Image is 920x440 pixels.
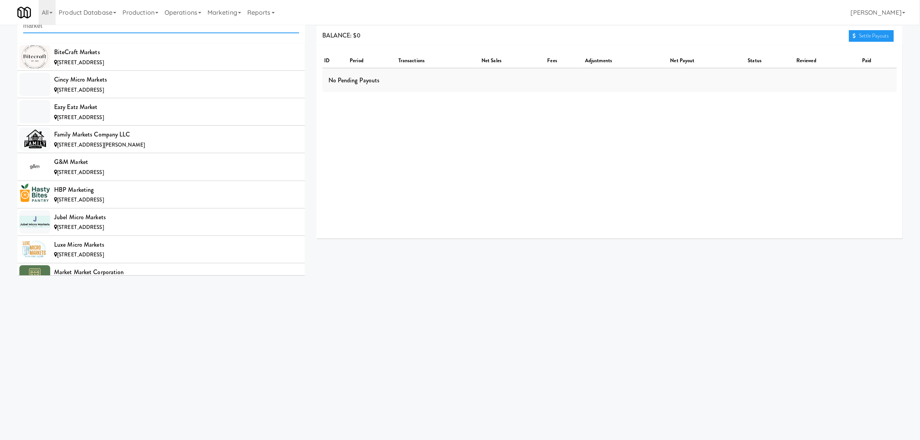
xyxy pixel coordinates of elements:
[17,126,305,153] li: Family Markets Company LLC[STREET_ADDRESS][PERSON_NAME]
[17,181,305,208] li: HBP Marketing[STREET_ADDRESS]
[54,101,299,113] div: Eazy Eatz Market
[322,68,897,92] div: No Pending Payouts
[57,86,104,94] span: [STREET_ADDRESS]
[54,129,299,140] div: Family Markets Company LLC
[17,43,305,71] li: BiteCraft Markets[STREET_ADDRESS]
[54,211,299,223] div: Jubel Micro Markets
[546,54,583,68] th: fees
[57,141,145,148] span: [STREET_ADDRESS][PERSON_NAME]
[54,184,299,196] div: HBP Marketing
[57,223,104,231] span: [STREET_ADDRESS]
[746,54,794,68] th: status
[668,54,746,68] th: net payout
[17,208,305,236] li: Jubel Micro Markets[STREET_ADDRESS]
[17,236,305,263] li: Luxe Micro Markets[STREET_ADDRESS]
[57,59,104,66] span: [STREET_ADDRESS]
[322,54,348,68] th: ID
[322,31,361,40] span: BALANCE: $0
[480,54,545,68] th: net sales
[860,54,897,68] th: paid
[396,54,480,68] th: transactions
[54,156,299,168] div: G&M Market
[54,46,299,58] div: BiteCraft Markets
[23,19,299,33] input: Search Operator
[17,71,305,98] li: Cincy Micro Markets[STREET_ADDRESS]
[57,196,104,203] span: [STREET_ADDRESS]
[849,30,894,42] a: Settle Payouts
[54,266,299,278] div: Market Market Corporation
[54,74,299,85] div: Cincy Micro Markets
[57,251,104,258] span: [STREET_ADDRESS]
[794,54,860,68] th: reviewed
[17,98,305,126] li: Eazy Eatz Market[STREET_ADDRESS]
[57,169,104,176] span: [STREET_ADDRESS]
[54,239,299,251] div: Luxe Micro Markets
[17,263,305,291] li: Market Market Corporation[STREET_ADDRESS][PERSON_NAME]
[17,153,305,181] li: G&M Market[STREET_ADDRESS]
[583,54,668,68] th: adjustments
[57,114,104,121] span: [STREET_ADDRESS]
[17,6,31,19] img: Micromart
[348,54,396,68] th: period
